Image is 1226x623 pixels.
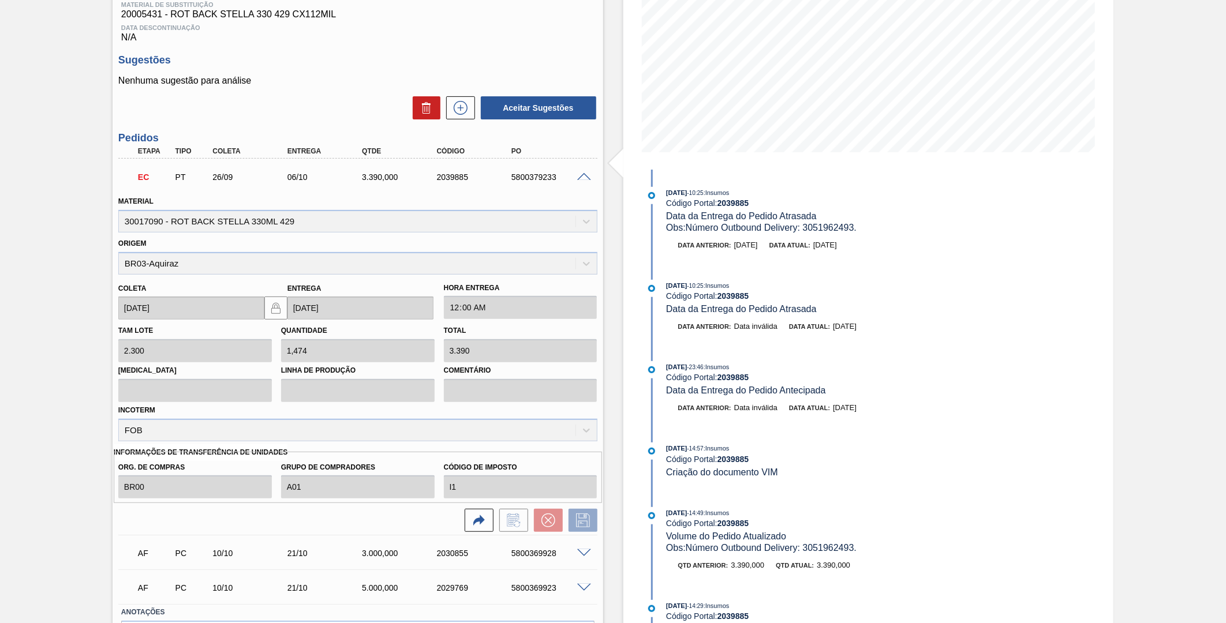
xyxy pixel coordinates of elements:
[135,541,174,566] div: Aguardando Faturamento
[287,284,322,292] label: Entrega
[666,519,940,528] div: Código Portal:
[281,459,435,476] label: Grupo de Compradores
[704,282,730,289] span: : Insumos
[666,385,826,395] span: Data da Entrega do Pedido Antecipada
[359,583,443,592] div: 5.000,000
[264,297,287,320] button: locked
[444,326,466,335] label: Total
[687,283,704,289] span: - 10:25
[666,223,857,232] span: Obs: Número Outbound Delivery: 3051962493.
[666,373,940,382] div: Código Portal:
[678,404,731,411] span: Data anterior:
[434,172,518,182] div: 2039885
[118,54,597,66] h3: Sugestões
[114,444,288,461] label: Informações de Transferência de Unidades
[833,403,857,412] span: [DATE]
[648,448,655,455] img: atual
[648,285,655,292] img: atual
[717,519,749,528] strong: 2039885
[666,282,687,289] span: [DATE]
[666,189,687,196] span: [DATE]
[648,192,655,199] img: atual
[769,242,810,249] span: Data atual:
[704,363,730,370] span: : Insumos
[173,583,212,592] div: Pedido de Compra
[563,509,597,532] div: Salvar Pedido
[118,284,146,292] label: Coleta
[687,445,704,452] span: - 14:57
[509,147,593,155] div: PO
[704,509,730,516] span: : Insumos
[704,189,730,196] span: : Insumos
[687,603,704,609] span: - 14:29
[135,147,174,155] div: Etapa
[734,241,758,249] span: [DATE]
[434,147,518,155] div: Código
[475,95,597,121] div: Aceitar Sugestões
[666,445,687,452] span: [DATE]
[173,549,212,558] div: Pedido de Compra
[678,242,731,249] span: Data anterior:
[481,96,596,119] button: Aceitar Sugestões
[666,291,940,301] div: Código Portal:
[666,363,687,370] span: [DATE]
[509,583,593,592] div: 5800369923
[210,549,294,558] div: 10/10/2025
[118,459,272,476] label: Org. de Compras
[648,512,655,519] img: atual
[459,509,494,532] div: Ir para a Origem
[434,583,518,592] div: 2029769
[135,575,174,601] div: Aguardando Faturamento
[135,164,174,190] div: Em Cancelamento
[118,76,597,86] p: Nenhuma sugestão para análise
[717,198,749,208] strong: 2039885
[118,132,597,144] h3: Pedidos
[407,96,440,119] div: Excluir Sugestões
[285,147,369,155] div: Entrega
[648,605,655,612] img: atual
[666,198,940,208] div: Código Portal:
[687,190,704,196] span: - 10:25
[121,24,595,31] span: Data Descontinuação
[210,172,294,182] div: 26/09/2025
[776,562,814,569] span: Qtd atual:
[138,549,171,558] p: AF
[118,326,153,335] label: Tam lote
[678,562,728,569] span: Qtd anterior:
[281,326,327,335] label: Quantidade
[666,304,817,314] span: Data da Entrega do Pedido Atrasada
[717,455,749,464] strong: 2039885
[734,322,778,331] span: Data inválida
[704,602,730,609] span: : Insumos
[666,509,687,516] span: [DATE]
[138,172,171,182] p: EC
[121,1,595,8] span: Material de Substituição
[359,549,443,558] div: 3.000,000
[717,611,749,621] strong: 2039885
[734,403,778,412] span: Data inválida
[121,9,595,20] span: 20005431 - ROT BACK STELLA 330 429 CX112MIL
[494,509,528,532] div: Informar alteração no pedido
[138,583,171,592] p: AF
[173,172,212,182] div: Pedido de Transferência
[717,373,749,382] strong: 2039885
[118,297,264,320] input: dd/mm/yyyy
[434,549,518,558] div: 2030855
[285,172,369,182] div: 06/10/2025
[789,404,830,411] span: Data atual:
[687,364,704,370] span: - 23:46
[648,366,655,373] img: atual
[359,147,443,155] div: Qtde
[509,172,593,182] div: 5800379233
[678,323,731,330] span: Data anterior:
[269,301,283,315] img: locked
[666,211,817,221] span: Data da Entrega do Pedido Atrasada
[687,510,704,516] span: - 14:49
[666,455,940,464] div: Código Portal:
[287,297,433,320] input: dd/mm/yyyy
[666,611,940,621] div: Código Portal:
[285,549,369,558] div: 21/10/2025
[704,445,730,452] span: : Insumos
[817,561,850,569] span: 3.390,000
[440,96,475,119] div: Nova sugestão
